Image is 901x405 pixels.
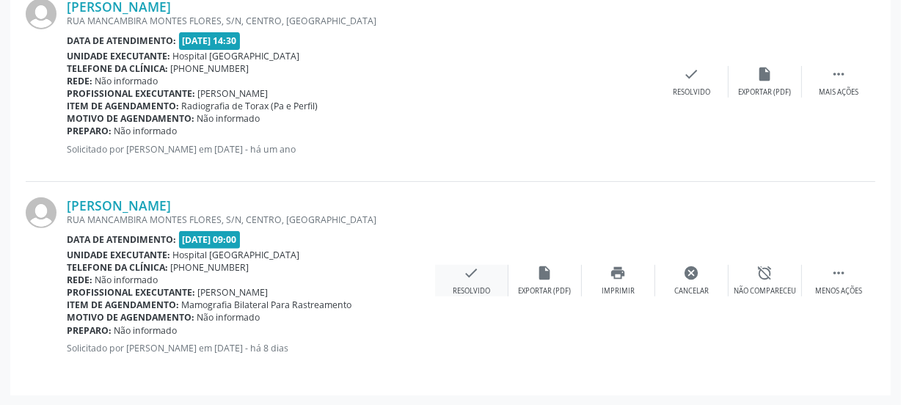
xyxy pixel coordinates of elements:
span: [PERSON_NAME] [198,87,269,100]
b: Telefone da clínica: [67,62,168,75]
div: Resolvido [453,286,490,296]
span: Hospital [GEOGRAPHIC_DATA] [173,50,300,62]
i: insert_drive_file [757,66,773,82]
span: [DATE] 09:00 [179,231,241,248]
b: Unidade executante: [67,50,170,62]
span: Radiografia de Torax (Pa e Perfil) [182,100,318,112]
b: Preparo: [67,125,112,137]
img: img [26,197,56,228]
b: Item de agendamento: [67,299,179,311]
div: Mais ações [819,87,858,98]
b: Motivo de agendamento: [67,112,194,125]
span: Mamografia Bilateral Para Rastreamento [182,299,352,311]
b: Profissional executante: [67,87,195,100]
b: Motivo de agendamento: [67,311,194,324]
div: Exportar (PDF) [739,87,792,98]
span: Hospital [GEOGRAPHIC_DATA] [173,249,300,261]
i: cancel [684,265,700,281]
b: Data de atendimento: [67,34,176,47]
i: check [684,66,700,82]
i:  [831,66,847,82]
div: Resolvido [673,87,710,98]
i: alarm_off [757,265,773,281]
div: Menos ações [815,286,862,296]
a: [PERSON_NAME] [67,197,171,214]
div: RUA MANCAMBIRA MONTES FLORES, S/N, CENTRO, [GEOGRAPHIC_DATA] [67,15,655,27]
span: [PERSON_NAME] [198,286,269,299]
div: Exportar (PDF) [519,286,572,296]
i:  [831,265,847,281]
b: Profissional executante: [67,286,195,299]
span: Não informado [197,112,260,125]
span: [DATE] 14:30 [179,32,241,49]
div: Cancelar [674,286,709,296]
i: insert_drive_file [537,265,553,281]
div: Não compareceu [734,286,796,296]
span: [PHONE_NUMBER] [171,62,249,75]
p: Solicitado por [PERSON_NAME] em [DATE] - há 8 dias [67,342,435,354]
i: print [610,265,627,281]
span: Não informado [114,125,178,137]
b: Preparo: [67,324,112,337]
div: RUA MANCAMBIRA MONTES FLORES, S/N, CENTRO, [GEOGRAPHIC_DATA] [67,214,435,226]
b: Rede: [67,274,92,286]
b: Rede: [67,75,92,87]
b: Telefone da clínica: [67,261,168,274]
p: Solicitado por [PERSON_NAME] em [DATE] - há um ano [67,143,655,156]
span: Não informado [114,324,178,337]
i: check [464,265,480,281]
div: Imprimir [602,286,635,296]
b: Data de atendimento: [67,233,176,246]
span: Não informado [197,311,260,324]
span: [PHONE_NUMBER] [171,261,249,274]
span: Não informado [95,75,158,87]
span: Não informado [95,274,158,286]
b: Unidade executante: [67,249,170,261]
b: Item de agendamento: [67,100,179,112]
